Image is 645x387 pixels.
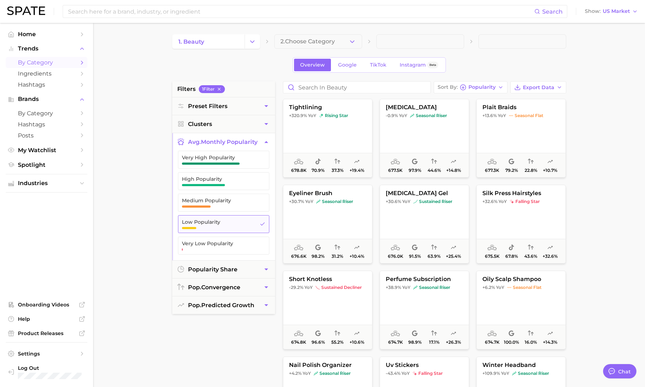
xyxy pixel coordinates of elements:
span: popularity predicted growth: Uncertain [547,158,553,166]
span: 677.3k [485,168,499,173]
a: Posts [6,130,87,141]
button: plait braids+13.6% YoYseasonal flatseasonal flat677.3k79.2%22.8%+10.7% [476,99,566,178]
span: Clusters [188,121,212,127]
button: Industries [6,178,87,189]
img: sustained decliner [316,285,320,290]
span: YoY [402,199,410,204]
span: 70.9% [312,168,324,173]
span: +109.9% [482,371,500,376]
span: popularity convergence: Medium Convergence [528,243,534,252]
input: Search in beauty [283,82,430,93]
span: 674.7k [485,340,499,345]
span: short knotless [283,276,372,282]
a: Help [6,314,87,324]
span: +25.4% [446,254,461,259]
span: average monthly popularity: Low Popularity [294,158,303,166]
span: silk press hairstyles [477,190,565,197]
span: Very High Popularity [182,155,254,160]
span: popularity share: Google [509,329,514,338]
button: pop.predicted growth [172,296,275,314]
img: seasonal riser [410,113,414,118]
span: popularity convergence: Very Low Convergence [431,329,437,338]
a: Settings [6,348,87,359]
span: popularity share: Google [315,243,321,252]
a: Spotlight [6,159,87,170]
span: seasonal flat [507,285,541,290]
span: average monthly popularity: Low Popularity [391,329,400,338]
span: eyeliner brush [283,190,372,197]
span: Home [18,31,75,38]
span: 677.5k [388,168,403,173]
span: [MEDICAL_DATA] [380,104,469,111]
span: popularity predicted growth: Likely [354,158,360,166]
button: Clusters [172,115,275,133]
span: popularity share: Google [412,329,418,338]
img: falling star [510,199,514,204]
span: perfume subscription [380,276,469,282]
span: [MEDICAL_DATA] gel [380,190,469,197]
span: Spotlight [18,161,75,168]
span: YoY [501,371,509,376]
button: popularity share [172,261,275,278]
span: average monthly popularity: Low Popularity [294,329,303,338]
span: +32.6% [543,254,558,259]
span: 674.8k [291,340,306,345]
span: +14.8% [446,168,461,173]
img: SPATE [7,6,45,15]
span: US Market [603,9,630,13]
span: popularity convergence: Medium Convergence [334,329,340,338]
span: popularity share: TikTok [509,243,514,252]
span: +10.7% [543,168,557,173]
span: popularity share: TikTok [315,158,321,166]
span: 22.8% [524,168,537,173]
span: 675.5k [485,254,499,259]
a: by Category [6,108,87,119]
span: popularity convergence: Medium Convergence [431,158,437,166]
span: 63.9% [428,254,441,259]
span: 2. Choose Category [280,38,335,45]
a: Home [6,29,87,40]
span: nail polish organizer [283,362,372,368]
span: popularity predicted growth: Very Likely [451,329,456,338]
span: Help [18,316,75,322]
span: -29.2% [289,285,303,290]
span: rising star [319,113,348,118]
a: My Watchlist [6,145,87,156]
span: High Popularity [182,176,254,182]
span: Settings [18,350,75,357]
span: Sort By [438,85,458,89]
span: popularity predicted growth: Uncertain [354,329,360,338]
button: eyeliner brush+30.7% YoYseasonal riserseasonal riser676.6k98.2%31.2%+10.4% [283,185,372,263]
span: average monthly popularity: Low Popularity [487,243,497,252]
span: 55.2% [331,340,343,345]
span: YoY [304,285,313,290]
span: Popularity [468,85,496,89]
span: YoY [399,113,407,118]
a: InstagramBeta [394,59,444,71]
span: popularity share [188,266,237,273]
span: popularity convergence: High Convergence [431,243,437,252]
span: +4.2% [289,371,302,376]
span: +14.3% [543,340,557,345]
img: seasonal flat [509,113,513,118]
span: 676.6k [291,254,306,259]
img: rising star [319,113,323,118]
span: seasonal riser [512,371,549,376]
button: Sort ByPopularity [434,81,507,93]
span: sustained decliner [316,285,362,290]
span: +19.4% [349,168,364,173]
span: popularity convergence: Low Convergence [528,158,534,166]
span: Hashtags [18,81,75,88]
span: predicted growth [188,302,254,309]
img: seasonal riser [512,371,516,376]
span: Industries [18,180,75,187]
span: falling star [413,371,443,376]
button: Preset Filters [172,97,275,115]
span: +32.6% [482,199,497,204]
span: 37.3% [331,168,343,173]
span: filters [177,85,196,93]
span: average monthly popularity: Low Popularity [294,243,303,252]
span: popularity predicted growth: Likely [354,243,360,252]
span: +320.9% [289,113,307,118]
span: +38.9% [386,285,401,290]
